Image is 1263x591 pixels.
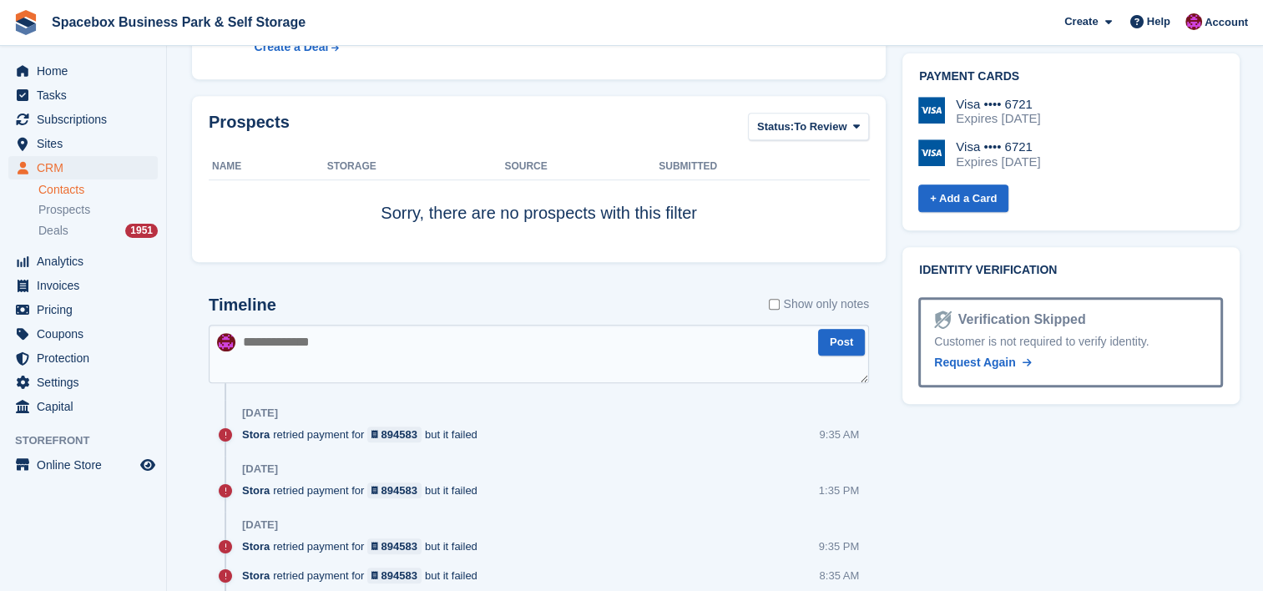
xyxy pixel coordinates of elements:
button: Status: To Review [748,113,869,140]
span: Protection [37,346,137,370]
span: Stora [242,538,270,554]
span: Sorry, there are no prospects with this filter [381,204,697,222]
a: 894583 [367,482,422,498]
span: Sites [37,132,137,155]
img: Visa Logo [918,97,945,124]
a: menu [8,298,158,321]
a: menu [8,83,158,107]
div: 894583 [381,482,417,498]
span: Stora [242,568,270,583]
label: Show only notes [769,295,869,313]
div: 1951 [125,224,158,238]
th: Name [209,154,327,180]
a: Request Again [934,354,1031,371]
a: menu [8,453,158,477]
span: Tasks [37,83,137,107]
div: [DATE] [242,462,278,476]
span: Prospects [38,202,90,218]
span: Request Again [934,356,1016,369]
a: menu [8,108,158,131]
div: 8:35 AM [819,568,859,583]
h2: Payment cards [919,70,1223,83]
span: Capital [37,395,137,418]
span: Storefront [15,432,166,449]
span: Help [1147,13,1170,30]
div: [DATE] [242,407,278,420]
img: Shitika Balanath [1185,13,1202,30]
div: 9:35 AM [819,427,859,442]
h2: Timeline [209,295,276,315]
div: Create a Deal [255,38,329,56]
a: menu [8,132,158,155]
div: retried payment for but it failed [242,482,486,498]
span: Invoices [37,274,137,297]
div: 894583 [381,538,417,554]
div: Verification Skipped [952,310,1086,330]
div: Visa •••• 6721 [956,139,1040,154]
a: menu [8,371,158,394]
h2: Prospects [209,113,290,144]
div: Visa •••• 6721 [956,97,1040,112]
a: Contacts [38,182,158,198]
a: 894583 [367,538,422,554]
a: menu [8,59,158,83]
div: Customer is not required to verify identity. [934,333,1207,351]
span: Settings [37,371,137,394]
span: Stora [242,482,270,498]
a: 894583 [367,427,422,442]
div: retried payment for but it failed [242,568,486,583]
span: Analytics [37,250,137,273]
a: menu [8,274,158,297]
a: menu [8,156,158,179]
div: [DATE] [242,518,278,532]
span: Status: [757,119,794,135]
th: Storage [327,154,505,180]
th: Source [504,154,659,180]
div: retried payment for but it failed [242,538,486,554]
img: Shitika Balanath [217,333,235,351]
a: Preview store [138,455,158,475]
button: Post [818,329,865,356]
a: Prospects [38,201,158,219]
span: Deals [38,223,68,239]
input: Show only notes [769,295,780,313]
a: menu [8,346,158,370]
a: Spacebox Business Park & Self Storage [45,8,312,36]
div: retried payment for but it failed [242,427,486,442]
img: Visa Logo [918,139,945,166]
a: menu [8,322,158,346]
span: CRM [37,156,137,179]
img: stora-icon-8386f47178a22dfd0bd8f6a31ec36ba5ce8667c1dd55bd0f319d3a0aa187defe.svg [13,10,38,35]
span: Home [37,59,137,83]
span: Stora [242,427,270,442]
img: Identity Verification Ready [934,311,951,329]
div: 894583 [381,427,417,442]
div: Expires [DATE] [956,111,1040,126]
a: menu [8,250,158,273]
div: 9:35 PM [819,538,859,554]
span: Coupons [37,322,137,346]
span: Subscriptions [37,108,137,131]
a: + Add a Card [918,184,1008,212]
span: To Review [794,119,846,135]
span: Pricing [37,298,137,321]
h2: Identity verification [919,264,1223,277]
a: Create a Deal [255,38,604,56]
th: Submitted [659,154,869,180]
div: Expires [DATE] [956,154,1040,169]
div: 894583 [381,568,417,583]
span: Online Store [37,453,137,477]
span: Account [1205,14,1248,31]
span: Create [1064,13,1098,30]
a: menu [8,395,158,418]
div: 1:35 PM [819,482,859,498]
a: Deals 1951 [38,222,158,240]
a: 894583 [367,568,422,583]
